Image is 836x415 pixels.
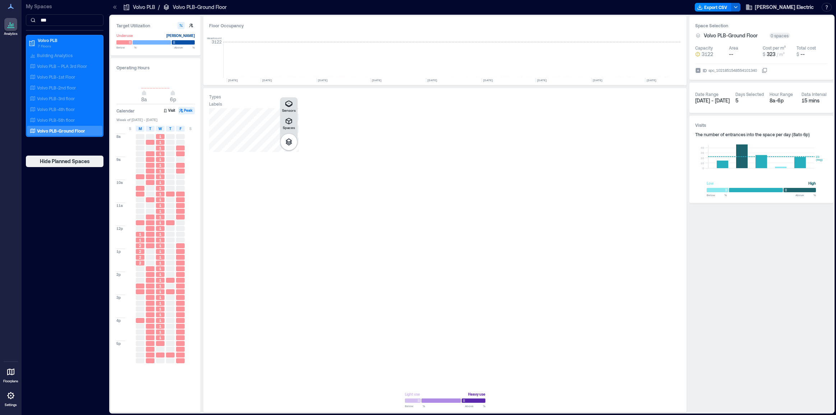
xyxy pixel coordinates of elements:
span: F [180,126,181,132]
p: Settings [5,403,17,407]
span: Volvo PLB-Ground Floor [704,32,758,39]
span: 1 [159,283,161,289]
span: 5p [116,341,121,346]
span: 1 [159,238,161,243]
span: Below % [405,404,425,408]
span: 8a [116,134,121,139]
div: 8a - 6p [770,97,796,104]
span: $ [796,52,799,57]
span: 1 [139,232,141,237]
span: Hide Planned Spaces [40,158,90,165]
span: $ [763,52,765,57]
span: 1 [159,209,161,214]
span: 2 [139,255,141,260]
button: 3122 [695,51,726,58]
a: Settings [2,387,19,409]
span: 1 [159,197,161,202]
span: 1 [159,226,161,231]
tspan: 30 [701,151,704,155]
span: W [158,126,162,132]
p: Volvo PLB-5th floor [37,117,75,123]
span: 323 [767,51,775,57]
span: 6p [170,96,176,102]
div: spc_1021851548554101340 [708,67,758,74]
span: 1 [159,335,161,340]
h3: Calendar [116,107,135,114]
span: 1 [159,255,161,260]
div: The number of entrances into the space per day ( 8a to 6p ) [695,132,827,137]
div: Date Range [695,91,719,97]
span: 1 [159,295,161,300]
p: Volvo PLB-4th floor [37,106,75,112]
div: High [808,180,816,187]
span: M [139,126,142,132]
h3: Space Selection [695,22,827,29]
p: 7 Floors [38,43,98,49]
span: S [189,126,191,132]
text: [DATE] [318,78,328,82]
span: Week of [DATE] - [DATE] [116,117,195,122]
span: Below % [116,45,137,50]
span: 1 [159,249,161,254]
span: 1 [159,146,161,151]
span: [PERSON_NAME] Electric [755,4,814,11]
div: [PERSON_NAME] [166,32,195,39]
span: 1 [159,157,161,162]
span: 1 [159,203,161,208]
span: 2p [116,272,121,277]
span: 1 [159,215,161,220]
div: Types [209,94,221,100]
div: Labels [209,101,222,107]
div: Days Selected [735,91,764,97]
span: / m² [777,52,785,57]
p: Volvo PLB [133,4,155,11]
div: Low [707,180,713,187]
text: [DATE] [262,78,272,82]
span: ID [703,67,707,74]
p: Volvo PLB-Ground Floor [37,128,85,134]
p: Volvo PLB-3rd floor [37,96,75,101]
span: 1 [139,238,141,243]
div: Area [729,45,738,51]
span: -- [800,51,805,57]
p: Sensors [282,108,296,112]
p: / [158,4,160,11]
div: 15 mins [802,97,828,104]
span: 12p [116,226,123,231]
p: Floorplans [3,379,18,383]
text: [DATE] [228,78,238,82]
div: Hour Range [770,91,793,97]
span: 3122 [702,51,713,58]
span: 1 [159,306,161,312]
span: 1 [159,329,161,335]
span: 1 [159,278,161,283]
button: $ 323 / m² [763,51,794,58]
div: Light use [405,391,420,398]
span: 1 [159,174,161,179]
button: IDspc_1021851548554101340 [762,68,767,73]
p: Analytics [4,32,18,36]
span: 1 [159,312,161,317]
button: [PERSON_NAME] Electric [743,1,816,13]
span: Above % [465,404,485,408]
tspan: 40 [701,146,704,149]
button: Hide Planned Spaces [26,156,103,167]
p: My Spaces [26,3,103,10]
span: [DATE] - [DATE] [695,97,730,103]
div: Heavy use [468,391,485,398]
p: Building Analytics [37,52,73,58]
span: 9a [116,157,121,162]
a: Analytics [2,16,20,38]
span: 1 [159,260,161,266]
text: [DATE] [428,78,437,82]
span: 1 [159,151,161,156]
text: [DATE] [593,78,602,82]
div: Floor Occupancy [209,22,681,29]
span: T [169,126,171,132]
p: Spaces [283,125,295,130]
span: 1p [116,249,121,254]
span: 2 [139,243,141,248]
span: 1 [159,243,161,248]
span: 1 [159,272,161,277]
span: 3p [116,295,121,300]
